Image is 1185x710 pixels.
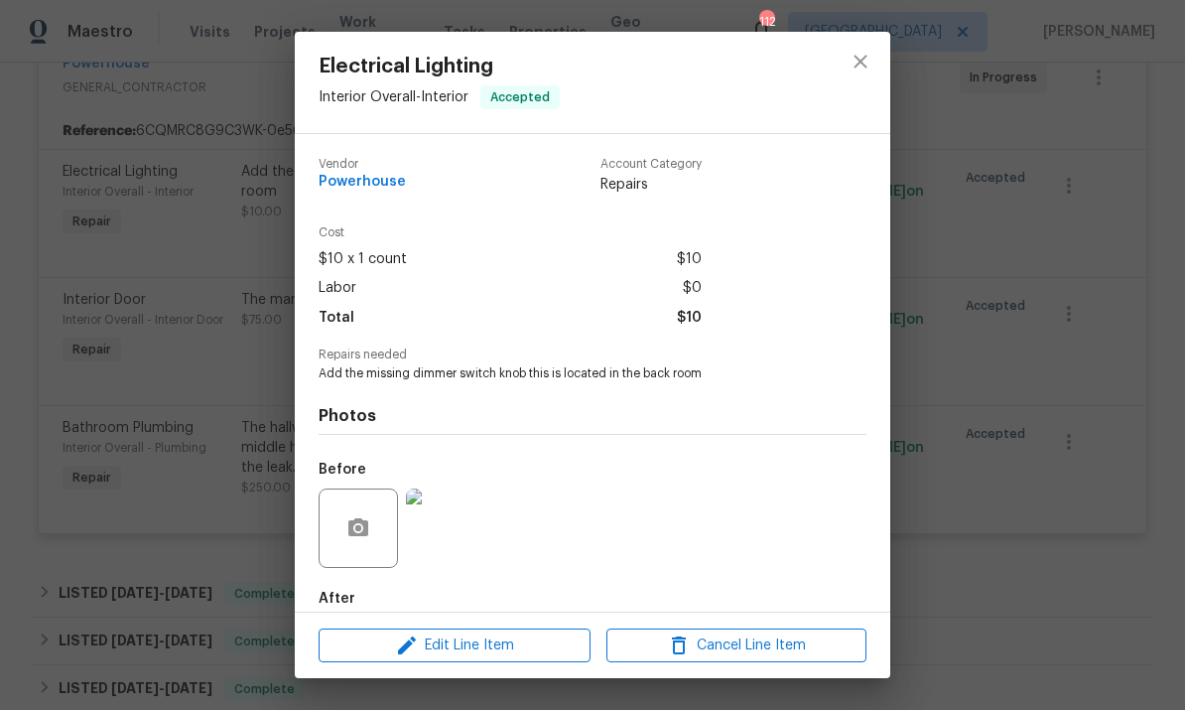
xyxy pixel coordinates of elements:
span: $10 [677,304,702,333]
span: Labor [319,274,356,303]
span: Interior Overall - Interior [319,90,468,104]
h5: Before [319,463,366,477]
span: Account Category [600,158,702,171]
span: Powerhouse [319,175,406,190]
span: Repairs [600,175,702,195]
span: Repairs needed [319,349,866,361]
span: Cost [319,226,702,239]
span: Accepted [482,87,558,107]
span: Vendor [319,158,406,171]
button: close [837,38,884,85]
span: Edit Line Item [325,634,585,658]
span: $0 [683,274,702,303]
span: Electrical Lighting [319,56,560,77]
h4: Photos [319,406,866,426]
span: Add the missing dimmer switch knob this is located in the back room [319,365,812,382]
h5: After [319,592,355,606]
button: Edit Line Item [319,629,591,663]
button: Cancel Line Item [606,629,866,663]
div: 112 [759,12,773,32]
span: Cancel Line Item [612,634,860,658]
span: $10 [677,245,702,274]
span: Total [319,304,354,333]
span: $10 x 1 count [319,245,407,274]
